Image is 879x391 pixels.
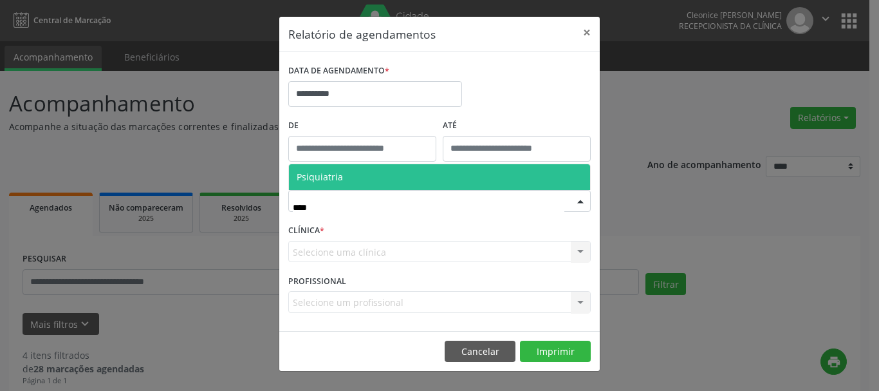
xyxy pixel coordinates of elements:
button: Imprimir [520,341,591,363]
button: Close [574,17,600,48]
label: CLÍNICA [288,221,324,241]
label: De [288,116,436,136]
span: Psiquiatria [297,171,343,183]
h5: Relatório de agendamentos [288,26,436,43]
label: PROFISSIONAL [288,271,346,291]
label: DATA DE AGENDAMENTO [288,61,389,81]
button: Cancelar [445,341,515,363]
label: ATÉ [443,116,591,136]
